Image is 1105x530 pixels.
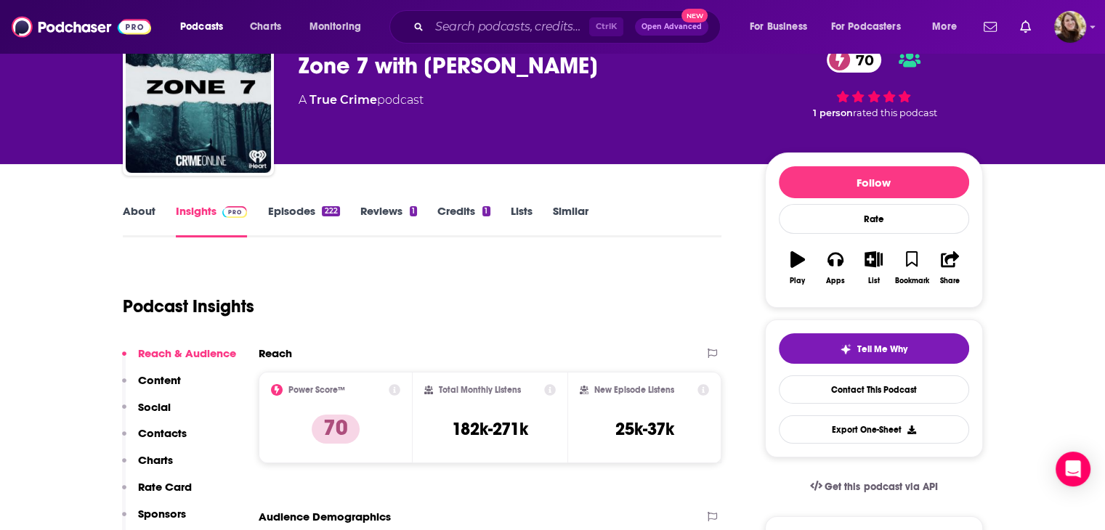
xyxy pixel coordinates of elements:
[822,15,922,38] button: open menu
[122,480,192,507] button: Rate Card
[894,277,928,285] div: Bookmark
[868,277,880,285] div: List
[922,15,975,38] button: open menu
[893,242,931,294] button: Bookmark
[123,204,155,237] a: About
[250,17,281,37] span: Charts
[299,15,380,38] button: open menu
[750,17,807,37] span: For Business
[288,385,345,395] h2: Power Score™
[765,38,983,128] div: 70 1 personrated this podcast
[122,346,236,373] button: Reach & Audience
[779,242,817,294] button: Play
[222,206,248,218] img: Podchaser Pro
[259,510,391,523] h2: Audience Demographics
[511,204,533,237] a: Lists
[482,206,490,216] div: 1
[309,93,377,107] a: True Crime
[259,346,292,360] h2: Reach
[180,17,223,37] span: Podcasts
[122,453,173,480] button: Charts
[826,277,845,285] div: Apps
[322,206,339,216] div: 222
[267,204,339,237] a: Episodes222
[615,418,674,440] h3: 25k-37k
[779,204,969,234] div: Rate
[594,385,674,395] h2: New Episode Listens
[813,107,853,118] span: 1 person
[854,242,892,294] button: List
[439,385,521,395] h2: Total Monthly Listens
[1056,452,1090,486] div: Open Intercom Messenger
[1054,11,1086,43] span: Logged in as katiefuchs
[410,206,417,216] div: 1
[840,343,851,355] img: tell me why sparkle
[299,91,424,109] div: A podcast
[138,400,171,414] p: Social
[553,204,588,237] a: Similar
[452,418,528,440] h3: 182k-271k
[138,426,187,440] p: Contacts
[798,469,950,505] a: Get this podcast via API
[827,47,881,73] a: 70
[429,15,589,38] input: Search podcasts, credits, & more...
[779,375,969,404] a: Contact This Podcast
[1054,11,1086,43] button: Show profile menu
[841,47,881,73] span: 70
[437,204,490,237] a: Credits1
[940,277,960,285] div: Share
[857,343,907,355] span: Tell Me Why
[122,373,181,400] button: Content
[360,204,417,237] a: Reviews1
[138,373,181,387] p: Content
[312,415,360,444] p: 70
[138,346,236,360] p: Reach & Audience
[779,333,969,364] button: tell me why sparkleTell Me Why
[931,242,968,294] button: Share
[779,415,969,444] button: Export One-Sheet
[831,17,901,37] span: For Podcasters
[825,481,937,493] span: Get this podcast via API
[122,426,187,453] button: Contacts
[170,15,242,38] button: open menu
[932,17,957,37] span: More
[12,13,151,41] img: Podchaser - Follow, Share and Rate Podcasts
[403,10,734,44] div: Search podcasts, credits, & more...
[126,28,271,173] img: Zone 7 with Sheryl McCollum
[978,15,1003,39] a: Show notifications dropdown
[1054,11,1086,43] img: User Profile
[779,166,969,198] button: Follow
[641,23,702,30] span: Open Advanced
[1014,15,1037,39] a: Show notifications dropdown
[122,400,171,427] button: Social
[681,9,708,23] span: New
[138,507,186,521] p: Sponsors
[740,15,825,38] button: open menu
[853,107,937,118] span: rated this podcast
[589,17,623,36] span: Ctrl K
[138,480,192,494] p: Rate Card
[790,277,805,285] div: Play
[176,204,248,237] a: InsightsPodchaser Pro
[817,242,854,294] button: Apps
[138,453,173,467] p: Charts
[309,17,361,37] span: Monitoring
[123,295,254,317] h1: Podcast Insights
[240,15,290,38] a: Charts
[635,18,708,36] button: Open AdvancedNew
